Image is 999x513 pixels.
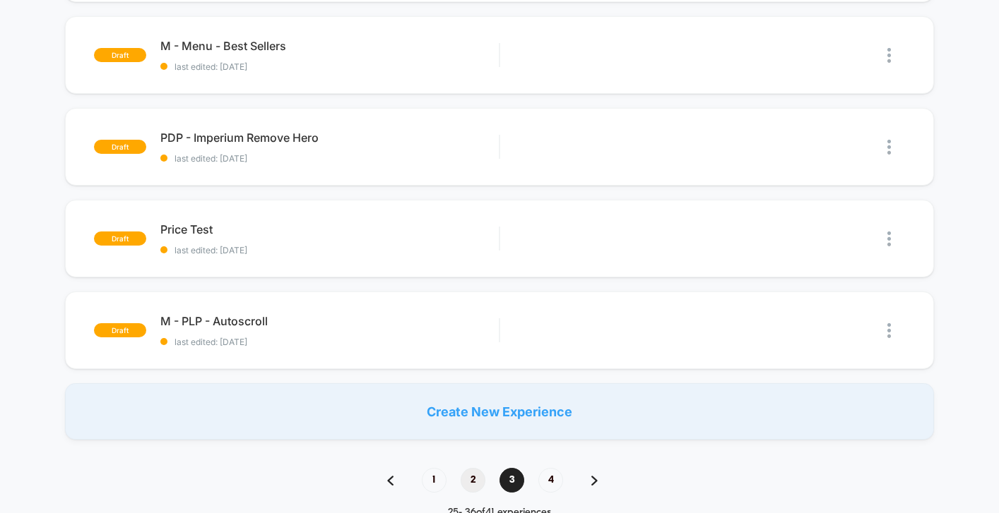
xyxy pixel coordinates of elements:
[422,468,447,493] span: 1
[887,140,891,155] img: close
[387,476,394,485] img: pagination back
[94,48,146,62] span: draft
[887,323,891,338] img: close
[887,48,891,63] img: close
[538,468,563,493] span: 4
[591,476,598,485] img: pagination forward
[461,468,485,493] span: 2
[887,231,891,246] img: close
[160,337,499,347] span: last edited: [DATE]
[94,323,146,337] span: draft
[499,468,524,493] span: 3
[94,140,146,154] span: draft
[160,222,499,236] span: Price Test
[94,231,146,246] span: draft
[65,383,934,440] div: Create New Experience
[160,153,499,164] span: last edited: [DATE]
[160,314,499,328] span: M - PLP - Autoscroll
[160,39,499,53] span: M - Menu - Best Sellers
[160,245,499,255] span: last edited: [DATE]
[160,61,499,72] span: last edited: [DATE]
[160,131,499,145] span: PDP - Imperium Remove Hero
